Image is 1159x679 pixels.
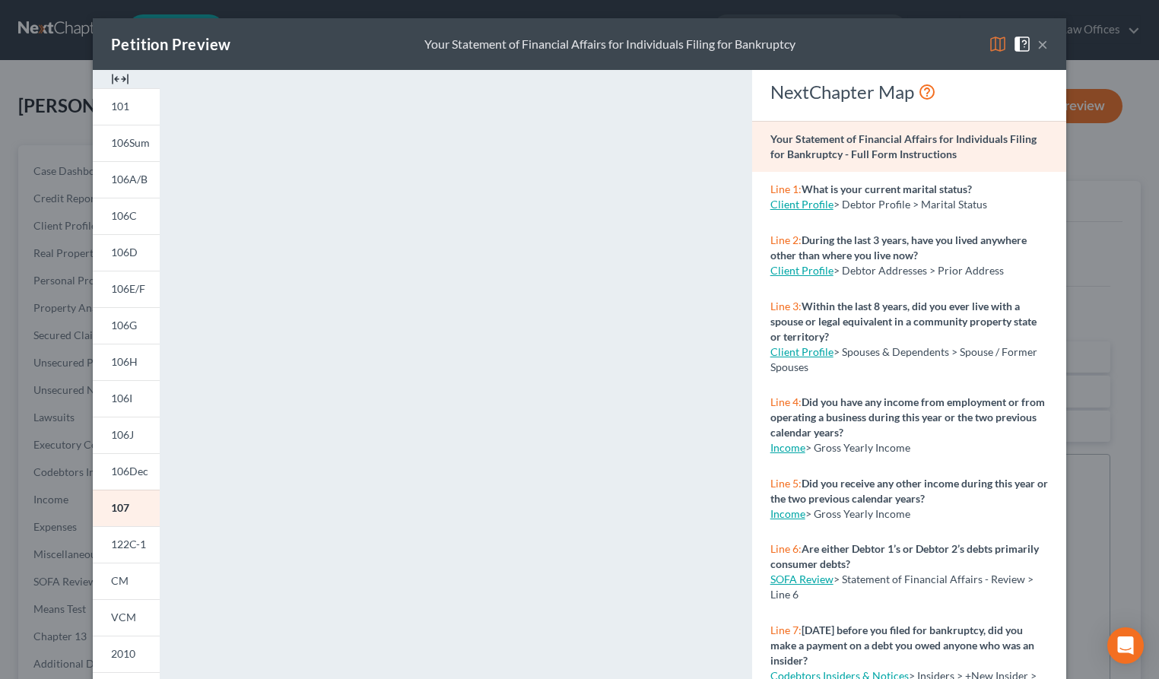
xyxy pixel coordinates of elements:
[93,161,160,198] a: 106A/B
[111,136,150,149] span: 106Sum
[424,36,795,53] div: Your Statement of Financial Affairs for Individuals Filing for Bankruptcy
[770,507,805,520] a: Income
[111,100,129,113] span: 101
[770,182,802,195] span: Line 1:
[93,453,160,490] a: 106Dec
[805,507,910,520] span: > Gross Yearly Income
[770,395,802,408] span: Line 4:
[770,300,802,313] span: Line 3:
[111,501,129,514] span: 107
[770,264,834,277] a: Client Profile
[111,647,135,660] span: 2010
[770,345,1037,373] span: > Spouses & Dependents > Spouse / Former Spouses
[93,599,160,636] a: VCM
[111,70,129,88] img: expand-e0f6d898513216a626fdd78e52531dac95497ffd26381d4c15ee2fc46db09dca.svg
[770,542,802,555] span: Line 6:
[111,428,134,441] span: 106J
[111,355,138,368] span: 106H
[805,441,910,454] span: > Gross Yearly Income
[111,319,137,332] span: 106G
[770,441,805,454] a: Income
[770,573,834,585] a: SOFA Review
[834,264,1004,277] span: > Debtor Addresses > Prior Address
[770,233,802,246] span: Line 2:
[834,198,987,211] span: > Debtor Profile > Marital Status
[770,477,802,490] span: Line 5:
[111,173,148,186] span: 106A/B
[770,198,834,211] a: Client Profile
[111,246,138,259] span: 106D
[93,198,160,234] a: 106C
[93,526,160,563] a: 122C-1
[802,182,972,195] strong: What is your current marital status?
[770,542,1039,570] strong: Are either Debtor 1’s or Debtor 2’s debts primarily consumer debts?
[93,234,160,271] a: 106D
[111,33,230,55] div: Petition Preview
[111,465,148,478] span: 106Dec
[93,380,160,417] a: 106I
[93,125,160,161] a: 106Sum
[770,573,1034,601] span: > Statement of Financial Affairs - Review > Line 6
[93,344,160,380] a: 106H
[770,395,1045,439] strong: Did you have any income from employment or from operating a business during this year or the two ...
[111,209,137,222] span: 106C
[93,307,160,344] a: 106G
[111,611,136,623] span: VCM
[770,345,834,358] a: Client Profile
[770,300,1037,343] strong: Within the last 8 years, did you ever live with a spouse or legal equivalent in a community prope...
[93,636,160,672] a: 2010
[93,563,160,599] a: CM
[111,392,132,405] span: 106I
[770,623,802,636] span: Line 7:
[770,623,1034,667] strong: [DATE] before you filed for bankruptcy, did you make a payment on a debt you owed anyone who was ...
[770,132,1037,160] strong: Your Statement of Financial Affairs for Individuals Filing for Bankruptcy - Full Form Instructions
[989,35,1007,53] img: map-eea8200ae884c6f1103ae1953ef3d486a96c86aabb227e865a55264e3737af1f.svg
[93,490,160,526] a: 107
[111,282,145,295] span: 106E/F
[770,233,1027,262] strong: During the last 3 years, have you lived anywhere other than where you live now?
[1107,627,1144,664] div: Open Intercom Messenger
[770,477,1048,505] strong: Did you receive any other income during this year or the two previous calendar years?
[93,417,160,453] a: 106J
[93,88,160,125] a: 101
[111,538,146,550] span: 122C-1
[93,271,160,307] a: 106E/F
[1013,35,1031,53] img: help-close-5ba153eb36485ed6c1ea00a893f15db1cb9b99d6cae46e1a8edb6c62d00a1a76.svg
[1037,35,1048,53] button: ×
[770,80,1048,104] div: NextChapter Map
[111,574,129,587] span: CM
